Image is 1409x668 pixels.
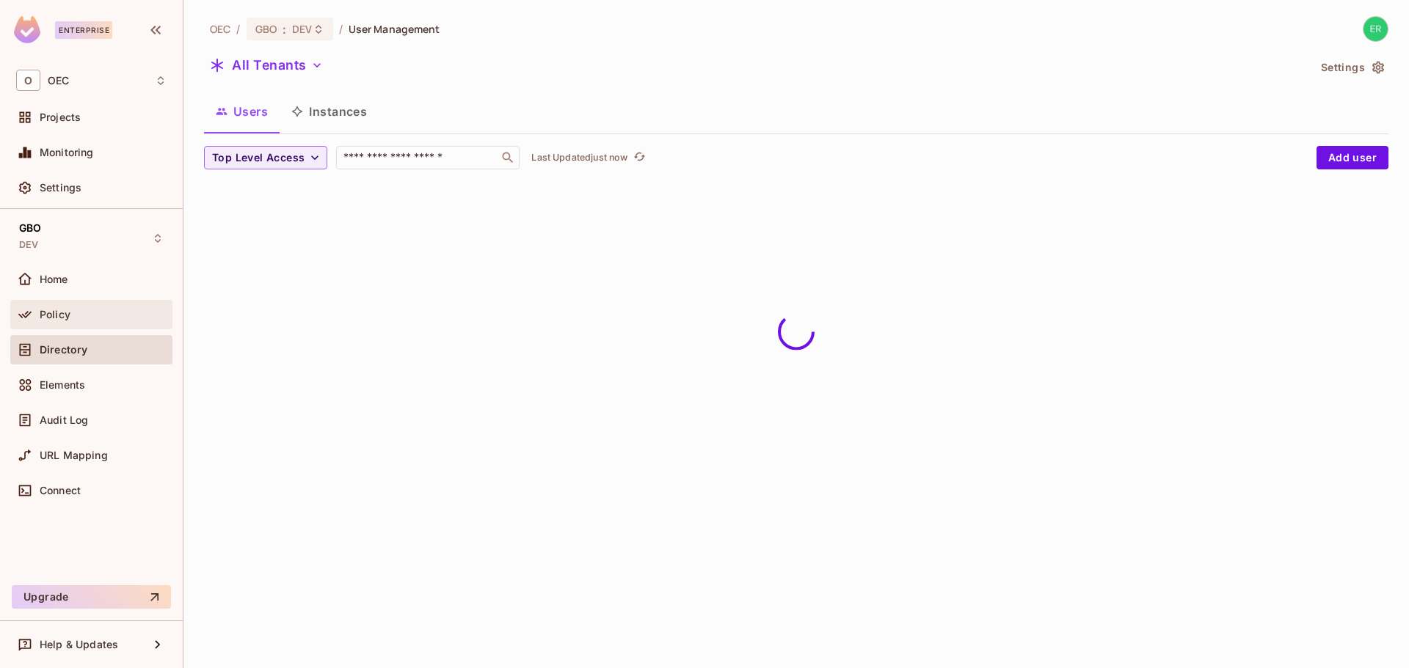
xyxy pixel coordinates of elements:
img: erik.fernandez@oeconnection.com [1364,17,1388,41]
div: Enterprise [55,21,112,39]
span: Settings [40,182,81,194]
span: Help & Updates [40,639,118,650]
span: DEV [292,22,312,36]
span: Top Level Access [212,149,305,167]
span: Projects [40,111,81,123]
span: DEV [19,239,38,251]
span: Click to refresh data [627,149,648,166]
button: Top Level Access [204,146,327,169]
span: GBO [19,222,41,234]
span: Directory [40,344,87,356]
span: Monitoring [40,147,94,158]
button: Add user [1317,146,1388,169]
span: GBO [255,22,277,36]
span: Elements [40,379,85,391]
span: O [16,70,40,91]
span: User Management [349,22,440,36]
img: SReyMgAAAABJRU5ErkJggg== [14,16,40,43]
span: Workspace: OEC [48,75,69,87]
button: All Tenants [204,54,329,77]
button: Users [204,93,280,130]
span: Audit Log [40,414,88,426]
span: Connect [40,485,81,496]
li: / [236,22,240,36]
span: Home [40,274,68,285]
span: the active workspace [210,22,230,36]
button: refresh [630,149,648,166]
button: Settings [1315,56,1388,79]
p: Last Updated just now [531,152,627,164]
button: Instances [280,93,379,130]
span: : [282,23,287,35]
span: Policy [40,309,70,320]
button: Upgrade [12,585,171,609]
span: refresh [633,150,646,165]
span: URL Mapping [40,449,108,461]
li: / [339,22,343,36]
